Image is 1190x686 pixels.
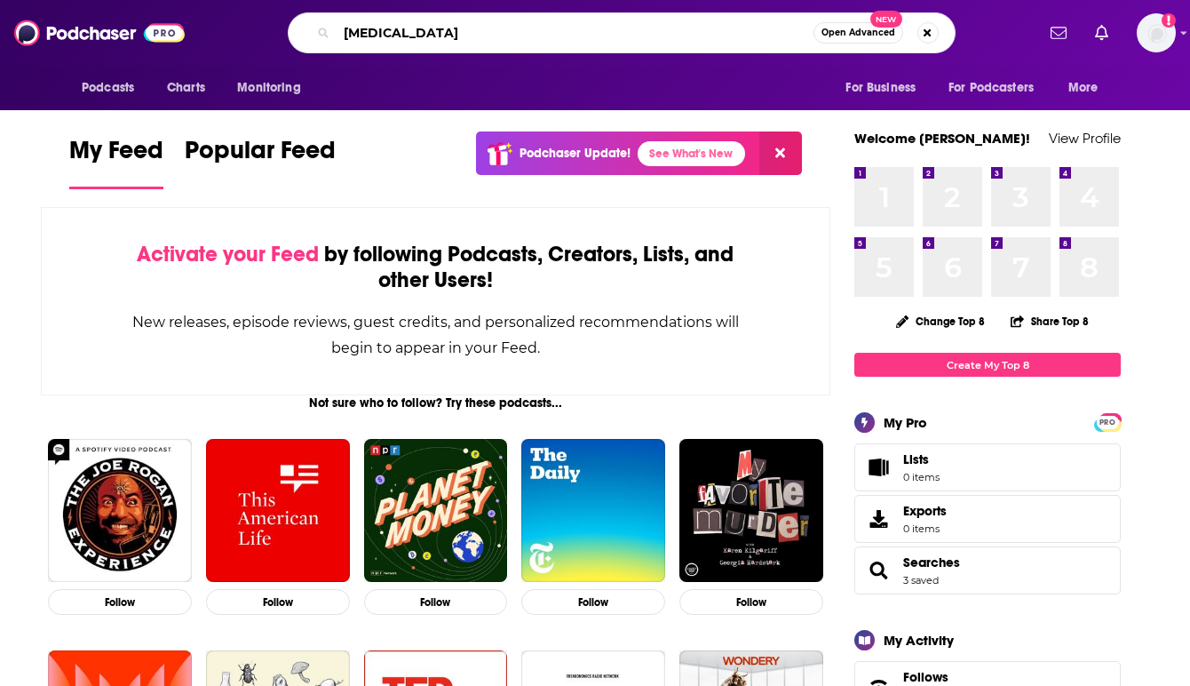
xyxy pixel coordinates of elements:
[833,71,938,105] button: open menu
[155,71,216,105] a: Charts
[520,146,631,161] p: Podchaser Update!
[48,439,192,583] img: The Joe Rogan Experience
[638,141,745,166] a: See What's New
[861,455,896,480] span: Lists
[903,554,960,570] a: Searches
[41,395,830,411] div: Not sure who to follow? Try these podcasts...
[185,135,336,176] span: Popular Feed
[206,589,350,615] button: Follow
[937,71,1059,105] button: open menu
[679,589,823,615] button: Follow
[167,76,205,100] span: Charts
[69,135,163,189] a: My Feed
[948,76,1034,100] span: For Podcasters
[903,574,939,586] a: 3 saved
[861,558,896,583] a: Searches
[1049,130,1121,147] a: View Profile
[861,507,896,531] span: Exports
[903,471,940,483] span: 0 items
[14,16,185,50] img: Podchaser - Follow, Share and Rate Podcasts
[69,71,157,105] button: open menu
[48,589,192,615] button: Follow
[225,71,323,105] button: open menu
[903,503,947,519] span: Exports
[131,242,741,293] div: by following Podcasts, Creators, Lists, and other Users!
[364,439,508,583] img: Planet Money
[1097,415,1118,428] a: PRO
[1088,18,1115,48] a: Show notifications dropdown
[903,522,947,535] span: 0 items
[870,11,902,28] span: New
[903,451,929,467] span: Lists
[206,439,350,583] img: This American Life
[1097,416,1118,429] span: PRO
[813,22,903,44] button: Open AdvancedNew
[854,353,1121,377] a: Create My Top 8
[337,19,813,47] input: Search podcasts, credits, & more...
[237,76,300,100] span: Monitoring
[903,669,1067,685] a: Follows
[1137,13,1176,52] span: Logged in as ddelgado
[854,443,1121,491] a: Lists
[69,135,163,176] span: My Feed
[884,632,954,649] div: My Activity
[521,439,665,583] img: The Daily
[885,310,996,332] button: Change Top 8
[903,451,940,467] span: Lists
[854,546,1121,594] span: Searches
[679,439,823,583] img: My Favorite Murder with Karen Kilgariff and Georgia Hardstark
[903,669,948,685] span: Follows
[82,76,134,100] span: Podcasts
[1068,76,1099,100] span: More
[854,130,1030,147] a: Welcome [PERSON_NAME]!
[854,495,1121,543] a: Exports
[364,589,508,615] button: Follow
[845,76,916,100] span: For Business
[185,135,336,189] a: Popular Feed
[521,589,665,615] button: Follow
[884,414,927,431] div: My Pro
[288,12,956,53] div: Search podcasts, credits, & more...
[821,28,895,37] span: Open Advanced
[1043,18,1074,48] a: Show notifications dropdown
[1010,304,1090,339] button: Share Top 8
[131,309,741,361] div: New releases, episode reviews, guest credits, and personalized recommendations will begin to appe...
[1162,13,1176,28] svg: Add a profile image
[1137,13,1176,52] img: User Profile
[1137,13,1176,52] button: Show profile menu
[1056,71,1121,105] button: open menu
[137,241,319,267] span: Activate your Feed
